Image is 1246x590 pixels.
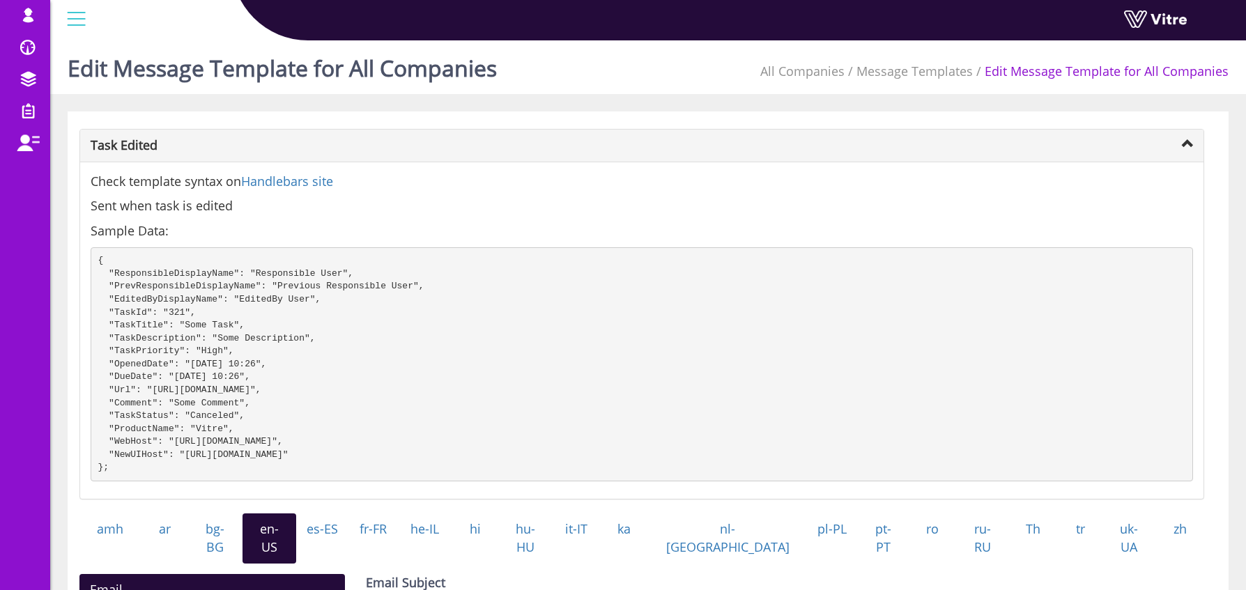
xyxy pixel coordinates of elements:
[1156,513,1205,545] a: zh
[91,137,157,153] strong: Task Edited
[91,197,1193,215] p: Sent when task is edited
[1102,513,1156,563] a: uk-UA
[858,513,909,563] a: pt-PT
[909,513,957,545] a: ro
[91,247,1193,482] pre: { "ResponsibleDisplayName": "Responsible User", "PrevResponsibleDisplayName": "Previous Responsib...
[91,173,1193,191] p: Check template syntax on
[1059,513,1103,545] a: tr
[649,513,808,563] a: nl-[GEOGRAPHIC_DATA]
[856,63,973,79] a: Message Templates
[68,35,497,94] h1: Edit Message Template for All Companies
[398,513,452,545] a: he-IL
[973,63,1229,81] li: Edit Message Template for All Companies
[241,173,333,189] a: Handlebars site
[296,513,349,545] a: es-ES
[91,222,1193,240] p: Sample Data:
[957,513,1009,563] a: ru-RU
[1008,513,1059,545] a: Th
[807,513,858,545] a: pl-PL
[141,513,189,545] a: ar
[188,513,243,563] a: bg-BG
[243,513,297,563] a: en-US
[79,513,141,545] a: amh
[760,63,845,81] li: All Companies
[452,513,499,545] a: hi
[553,513,601,545] a: it-IT
[498,513,553,563] a: hu-HU
[600,513,649,545] a: ka
[349,513,399,545] a: fr-FR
